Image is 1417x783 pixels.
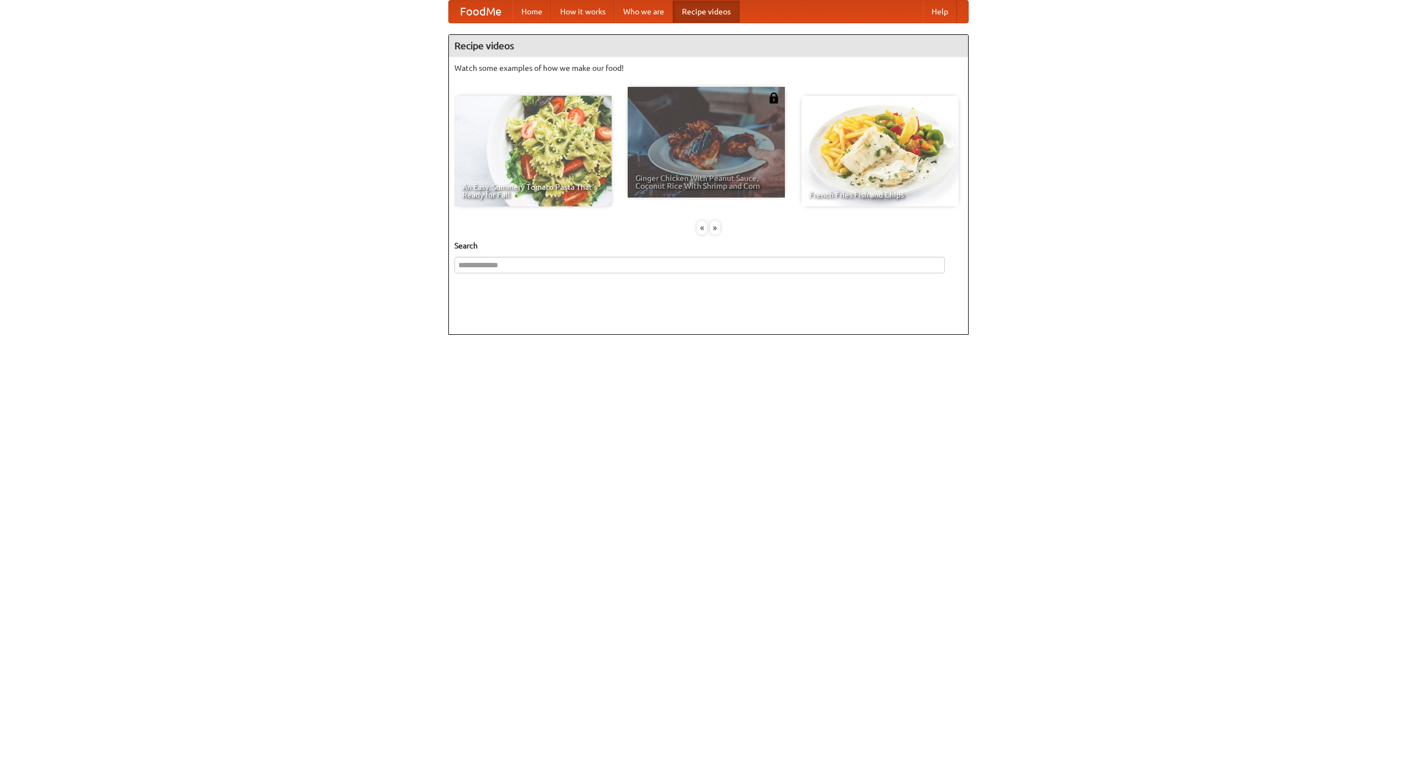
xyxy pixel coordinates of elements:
[449,35,968,57] h4: Recipe videos
[449,1,513,23] a: FoodMe
[673,1,739,23] a: Recipe videos
[614,1,673,23] a: Who we are
[809,191,951,199] span: French Fries Fish and Chips
[462,183,604,199] span: An Easy, Summery Tomato Pasta That's Ready for Fall
[513,1,551,23] a: Home
[454,63,963,74] p: Watch some examples of how we make our food!
[768,92,779,103] img: 483408.png
[801,96,959,206] a: French Fries Fish and Chips
[551,1,614,23] a: How it works
[454,96,612,206] a: An Easy, Summery Tomato Pasta That's Ready for Fall
[710,221,720,235] div: »
[923,1,957,23] a: Help
[454,240,963,251] h5: Search
[697,221,707,235] div: «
